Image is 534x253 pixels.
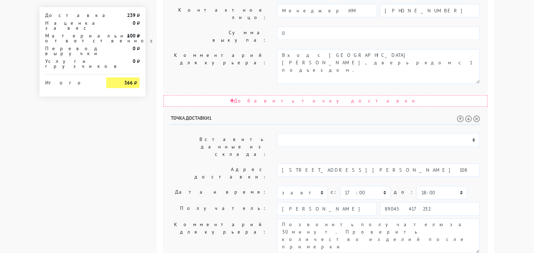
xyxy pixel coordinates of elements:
[166,202,272,216] label: Получатель:
[380,4,480,17] input: Телефон
[166,163,272,183] label: Адрес доставки:
[171,115,480,125] h6: Точка доставки
[166,49,272,84] label: Комментарий для курьера:
[40,20,101,30] div: Наценка за вес
[209,115,212,121] span: 1
[40,46,101,56] div: Перевод выручки
[127,12,135,18] strong: 239
[394,186,414,198] label: до:
[132,20,135,26] strong: 0
[166,133,272,160] label: Вставить данные из склада:
[124,80,132,86] strong: 366
[163,95,487,107] div: Добавить точку доставки
[40,33,101,43] div: Материальная ответственность
[166,4,272,24] label: Контактное лицо:
[45,77,96,85] div: Итого
[166,218,272,253] label: Комментарий для курьера:
[277,218,480,253] textarea: Позвонить получателю за 30 минут.
[331,186,337,198] label: c:
[132,45,135,52] strong: 0
[380,202,480,216] input: Телефон
[277,4,377,17] input: Имя
[40,13,101,18] div: Доставка
[166,186,272,199] label: Дата и время:
[127,33,135,39] strong: 100
[40,59,101,69] div: Услуги грузчиков
[166,27,272,46] label: Сумма выкупа:
[277,202,377,216] input: Имя
[277,49,480,84] textarea: Вход с [GEOGRAPHIC_DATA][PERSON_NAME], дверь рядом с 1 подъездом.
[132,58,135,64] strong: 0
